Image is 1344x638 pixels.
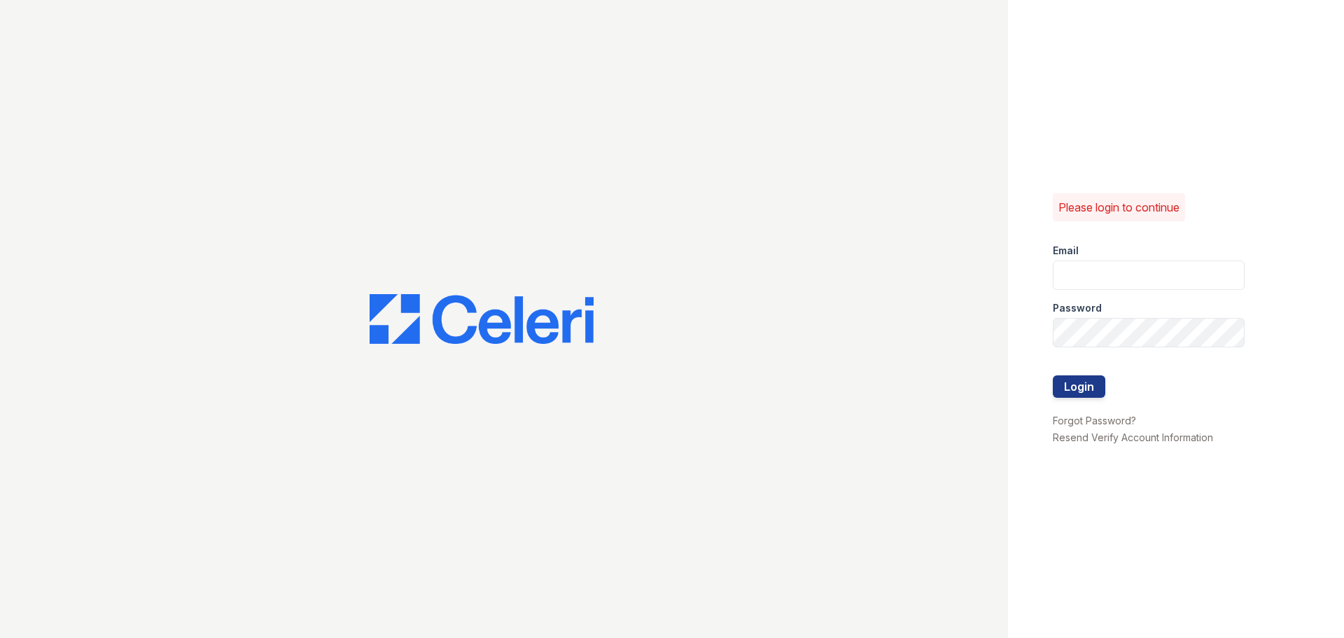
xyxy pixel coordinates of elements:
button: Login [1053,375,1105,398]
a: Resend Verify Account Information [1053,431,1213,443]
label: Email [1053,244,1079,258]
p: Please login to continue [1058,199,1179,216]
label: Password [1053,301,1102,315]
a: Forgot Password? [1053,415,1136,427]
img: CE_Logo_Blue-a8612792a0a2168367f1c8372b55b34899dd931a85d93a1a3d3e32e68fde9ad4.png [370,294,594,345]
